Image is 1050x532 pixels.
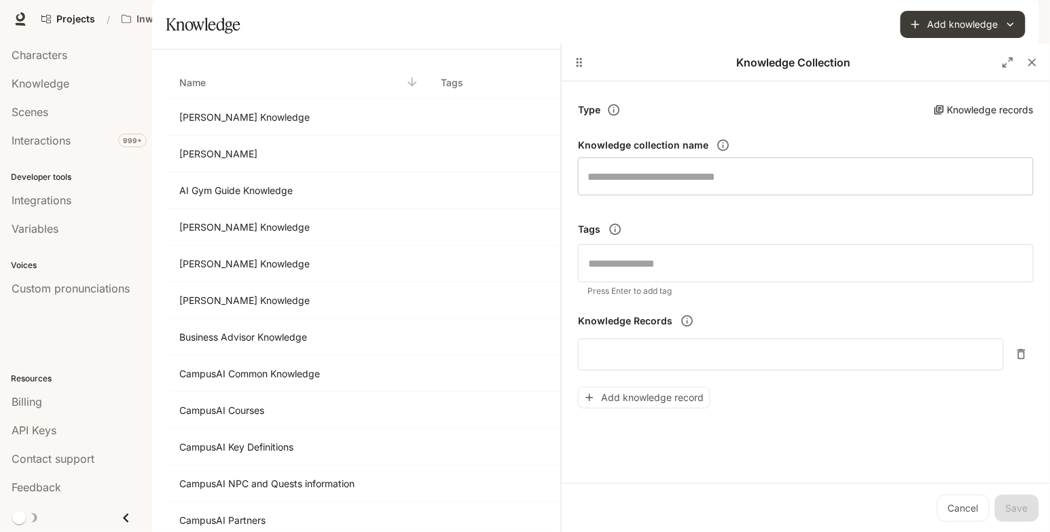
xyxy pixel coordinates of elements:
[179,257,408,271] p: Alfred von Cache Knowledge
[179,111,408,124] p: Adam Knowledge
[137,14,213,25] p: Inworld AI Demos kamil
[179,294,408,307] p: Anna Knowledge
[115,5,234,33] button: Open workspace menu
[578,138,708,152] h6: Knowledge collection name
[578,387,710,409] button: Add knowledge record
[592,54,996,71] p: Knowledge Collection
[578,223,600,236] h6: Tags
[101,12,115,26] div: /
[179,184,408,197] p: AI Gym Guide Knowledge
[179,73,206,92] p: Name
[179,404,408,417] p: CampusAI Courses
[578,314,672,328] h6: Knowledge Records
[901,11,1026,38] button: Add knowledge
[179,514,408,527] p: CampusAI Partners
[179,477,408,491] p: CampusAI NPC and Quests information
[179,330,408,344] p: Business Advisor Knowledge
[179,367,408,381] p: CampusAI Common Knowledge
[567,50,592,75] button: Drag to resize
[441,73,463,92] p: Tags
[179,221,408,234] p: Aida Carewell Knowledge
[937,495,990,522] a: Cancel
[166,11,240,38] h1: Knowledge
[179,147,408,161] p: Adebayo Ogunlesi
[35,5,101,33] a: Go to projects
[179,440,408,454] p: CampusAI Key Definitions
[947,103,1034,117] p: Knowledge records
[56,14,95,25] span: Projects
[578,103,600,117] h6: Type
[587,284,1024,298] p: Press Enter to add tag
